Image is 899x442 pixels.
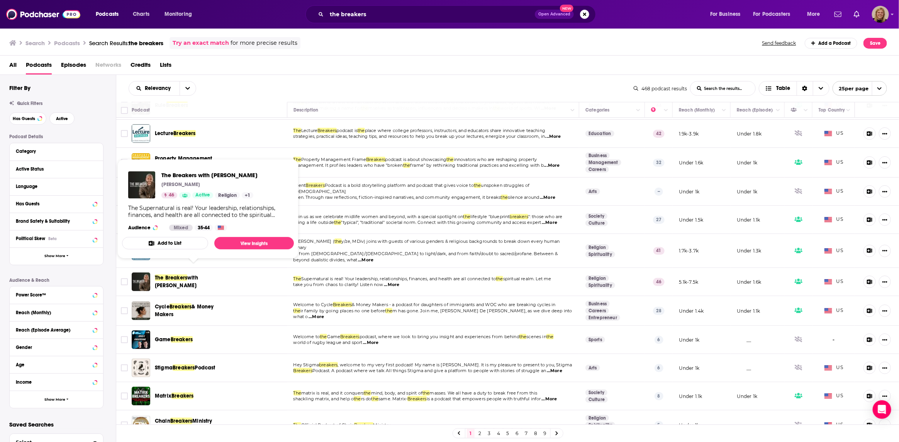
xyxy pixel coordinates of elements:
a: 2 [476,429,484,438]
p: Podcast Details [9,134,103,139]
span: Game [327,334,341,339]
span: Breakers [171,336,193,343]
button: Income [16,377,97,386]
span: Breakers [366,157,385,162]
span: the breakers [129,39,163,47]
span: strategies, practical ideas, teaching tips, and resources to help you break up your lectures, ene... [293,134,545,139]
span: ...More [309,314,324,320]
span: Toggle select row [121,336,128,343]
span: For Business [710,9,741,20]
h2: Filter By [9,84,31,91]
span: Active [195,191,210,199]
span: the [385,308,393,313]
div: 468 podcast results [634,86,687,91]
a: Business [585,152,610,159]
p: 28 [653,307,665,315]
a: Try an exact match [173,39,229,47]
span: take you from chaos to clarity! Listen now [293,282,383,287]
a: Religion [585,415,609,421]
span: men. Through raw reflections, fiction-inspired narratives, and community engagement, it breaks [293,195,501,200]
span: US [824,159,843,166]
a: 9 [541,429,549,438]
span: Show More [44,254,65,258]
span: the [463,214,471,219]
button: Show More Button [879,276,891,288]
a: Search Results:the breakers [89,39,163,47]
a: ChainBreakersMinistry Podcast [155,417,231,433]
a: Matrix Breakers [132,387,150,405]
h2: Choose List sort [129,81,196,96]
span: ...More [546,134,561,140]
span: The Breakers with [PERSON_NAME] [161,171,258,179]
span: Podcasts [96,9,119,20]
div: Search podcasts, credits, & more... [313,5,603,23]
a: Society [585,213,607,219]
span: Networks [95,59,121,75]
span: Breakers [170,303,192,310]
span: Chain [155,418,170,424]
a: Game Breakers [132,330,150,349]
span: ir family by going places no one before [300,308,385,313]
a: Chain Breakers Ministry Podcast [132,416,150,434]
a: Show notifications dropdown [831,8,845,21]
h3: Podcasts [54,39,80,47]
span: Toggle select row [121,307,128,314]
span: More [807,9,820,20]
div: Beta [48,236,57,241]
a: 3 [485,429,493,438]
p: 27 [653,216,665,224]
span: Charts [133,9,149,20]
span: Credits [131,59,151,75]
div: Search Results: [89,39,163,47]
img: User Profile [872,6,889,23]
span: Podcasts [26,59,52,75]
a: Management [585,159,621,166]
div: Categories [585,105,609,115]
button: Save [863,38,887,49]
input: Search podcasts, credits, & more... [327,8,535,20]
div: Reach (Monthly) [679,105,715,115]
a: Arts [585,365,600,371]
p: 46 [653,278,665,286]
p: Under 1.1k [737,217,760,223]
a: The Breakers with Mike Signorelli [132,273,150,291]
button: Show profile menu [872,6,889,23]
div: Has Guests [791,105,802,115]
a: Brand Safety & Suitability [16,216,97,226]
div: Category [16,149,92,154]
p: Under 1.4k [679,308,704,314]
a: Spirituality [585,251,615,257]
a: Podchaser - Follow, Share and Rate Podcasts [6,7,80,22]
button: Column Actions [634,106,643,115]
span: Podcast is a bold storytelling platform and podcast that gives voice to [325,183,474,188]
span: Breakers [173,364,195,371]
p: Under 1.5k [679,217,704,223]
span: 46 [169,191,174,199]
span: ...More [384,282,399,288]
span: For Podcasters [753,9,790,20]
span: management. It profiles leaders who have "broken [293,163,403,168]
span: Episodes [61,59,86,75]
div: Reach (Monthly) [16,310,90,315]
a: Society [585,390,607,396]
span: place where college professors, instructors, and educators share innovative teaching [365,128,545,133]
span: the [496,276,503,281]
span: 25 per page [833,83,869,95]
p: Under 1.1k [737,308,760,314]
button: Open AdvancedNew [535,10,574,19]
a: Culture [585,220,608,226]
img: Cycle Breakers & Money Makers [132,301,150,320]
div: Top Country [819,105,845,115]
a: Property Management Frame Breakers [132,153,150,172]
span: ...More [540,195,555,201]
h3: Search [25,39,45,47]
span: Open Advanced [538,12,570,16]
button: open menu [159,8,202,20]
span: [PERSON_NAME] ( [293,239,335,244]
span: US [824,130,843,137]
button: Active [49,112,75,125]
div: 35-44 [195,225,213,231]
span: Welcome to Cycle [293,302,333,307]
button: Show More Button [879,390,891,402]
button: Show More Button [879,127,891,140]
